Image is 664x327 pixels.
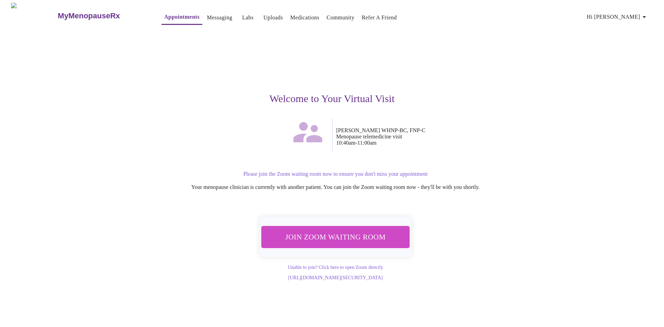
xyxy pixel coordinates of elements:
[126,184,545,190] p: Your menopause clinician is currently with another patient. You can join the Zoom waiting room no...
[362,13,397,22] a: Refer a Friend
[11,3,57,29] img: MyMenopauseRx Logo
[270,230,400,243] span: Join Zoom Waiting Room
[288,265,383,270] a: Unable to join? Click here to open Zoom directly
[162,10,202,25] button: Appointments
[126,171,545,177] p: Please join the Zoom waiting room now to ensure you don't miss your appointment
[237,11,259,25] button: Labs
[261,11,286,25] button: Uploads
[164,12,200,22] a: Appointments
[204,11,235,25] button: Messaging
[290,13,319,22] a: Medications
[207,13,232,22] a: Messaging
[587,12,648,22] span: Hi [PERSON_NAME]
[264,13,283,22] a: Uploads
[242,13,253,22] a: Labs
[261,226,409,248] button: Join Zoom Waiting Room
[359,11,400,25] button: Refer a Friend
[58,11,120,20] h3: MyMenopauseRx
[288,275,382,280] a: [URL][DOMAIN_NAME][SECURITY_DATA]
[336,127,545,146] p: [PERSON_NAME] WHNP-BC, FNP-C Menopause telemedicine visit 10:40am - 11:00am
[324,11,357,25] button: Community
[287,11,322,25] button: Medications
[57,4,148,28] a: MyMenopauseRx
[119,93,545,105] h3: Welcome to Your Virtual Visit
[584,10,651,24] button: Hi [PERSON_NAME]
[326,13,354,22] a: Community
